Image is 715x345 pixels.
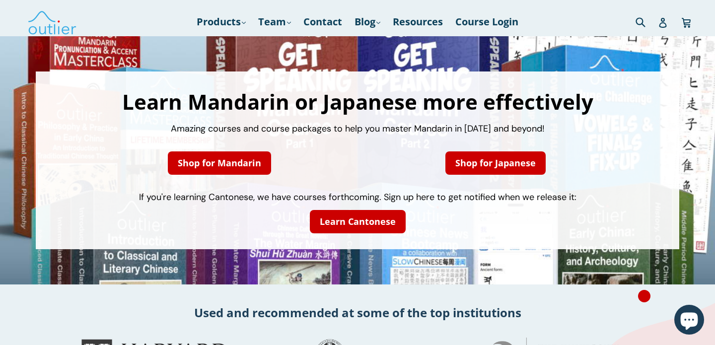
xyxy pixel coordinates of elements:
a: Learn Cantonese [310,210,406,233]
span: If you're learning Cantonese, we have courses forthcoming. Sign up here to get notified when we r... [139,191,576,203]
a: Shop for Japanese [445,151,546,175]
a: Blog [350,13,385,31]
a: Products [192,13,251,31]
a: Team [253,13,296,31]
inbox-online-store-chat: Shopify online store chat [671,305,707,337]
a: Resources [388,13,448,31]
a: Shop for Mandarin [168,151,271,175]
input: Search [633,11,660,32]
a: Course Login [450,13,523,31]
img: Outlier Linguistics [27,7,77,36]
h1: Learn Mandarin or Japanese more effectively [46,91,669,112]
a: Contact [298,13,347,31]
span: Amazing courses and course packages to help you master Mandarin in [DATE] and beyond! [171,123,545,135]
